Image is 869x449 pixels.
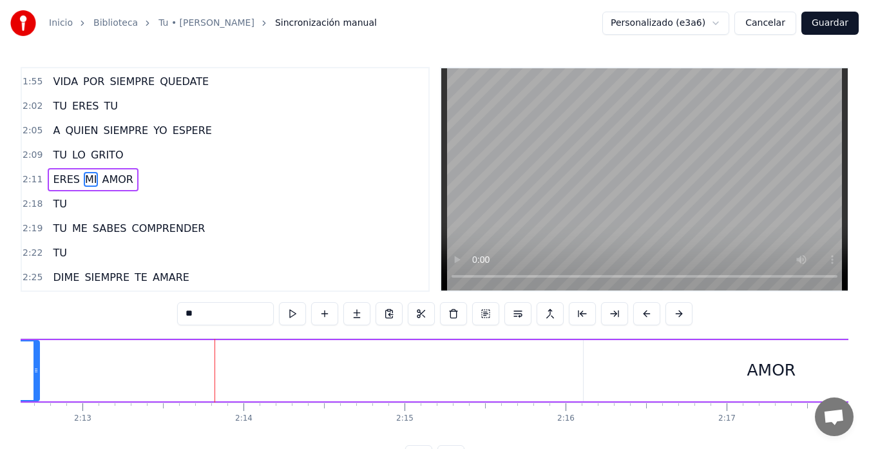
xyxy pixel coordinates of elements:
[52,196,68,211] span: TU
[152,123,169,138] span: YO
[23,75,43,88] span: 1:55
[734,12,796,35] button: Cancelar
[71,99,100,113] span: ERES
[131,221,207,236] span: COMPRENDER
[158,17,254,30] a: Tu • [PERSON_NAME]
[52,172,81,187] span: ERES
[396,414,414,424] div: 2:15
[49,17,377,30] nav: breadcrumb
[102,99,119,113] span: TU
[108,74,156,89] span: SIEMPRE
[74,414,91,424] div: 2:13
[71,148,87,162] span: LO
[23,247,43,260] span: 2:22
[71,221,89,236] span: ME
[91,221,128,236] span: SABES
[83,270,131,285] span: SIEMPRE
[100,172,134,187] span: AMOR
[52,148,68,162] span: TU
[52,245,68,260] span: TU
[52,99,68,113] span: TU
[557,414,575,424] div: 2:16
[23,222,43,235] span: 2:19
[158,74,210,89] span: QUEDATE
[52,74,79,89] span: VIDA
[84,172,99,187] span: MI
[10,10,36,36] img: youka
[90,148,125,162] span: GRITO
[64,123,99,138] span: QUIEN
[23,271,43,284] span: 2:25
[49,17,73,30] a: Inicio
[133,270,149,285] span: TE
[93,17,138,30] a: Biblioteca
[815,397,854,436] div: Öppna chatt
[151,270,191,285] span: AMARE
[52,221,68,236] span: TU
[171,123,213,138] span: ESPERE
[747,358,796,383] div: AMOR
[82,74,106,89] span: POR
[23,100,43,113] span: 2:02
[718,414,736,424] div: 2:17
[23,198,43,211] span: 2:18
[23,149,43,162] span: 2:09
[52,270,81,285] span: DIME
[23,173,43,186] span: 2:11
[235,414,253,424] div: 2:14
[23,124,43,137] span: 2:05
[52,123,61,138] span: A
[275,17,377,30] span: Sincronización manual
[102,123,150,138] span: SIEMPRE
[801,12,859,35] button: Guardar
